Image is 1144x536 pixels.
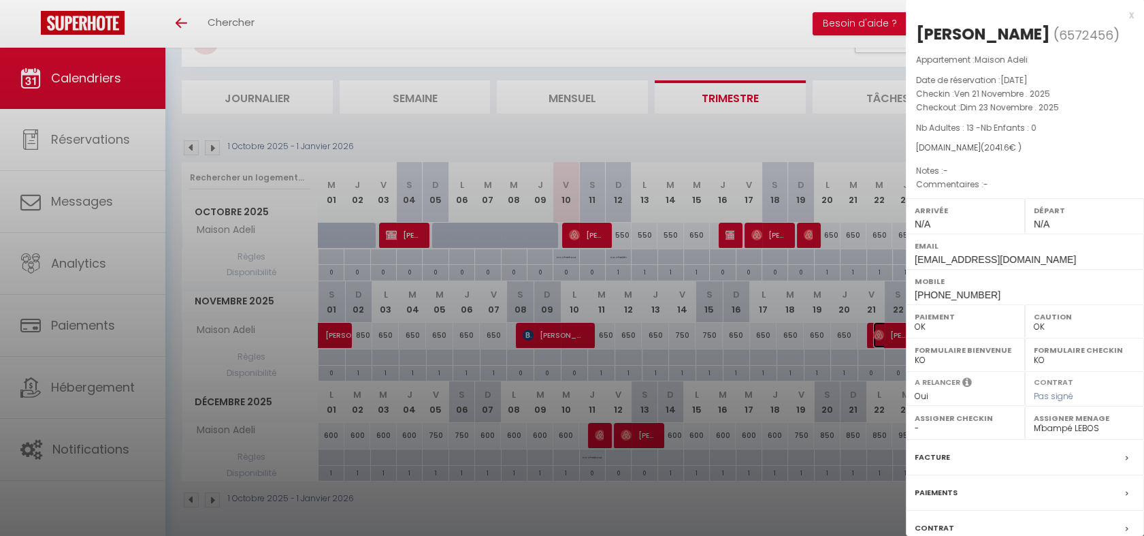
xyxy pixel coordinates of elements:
label: A relancer [915,377,960,388]
p: Commentaires : [916,178,1134,191]
span: - [983,178,988,190]
span: N/A [1034,219,1049,230]
label: Arrivée [915,204,1016,217]
label: Contrat [1034,377,1073,385]
p: Checkout : [916,101,1134,114]
label: Paiement [915,310,1016,324]
span: Ven 21 Novembre . 2025 [954,88,1050,99]
p: Appartement : [916,53,1134,67]
label: Formulaire Bienvenue [915,343,1016,357]
div: [PERSON_NAME] [916,23,1050,45]
span: Pas signé [1034,390,1073,402]
p: Checkin : [916,87,1134,101]
label: Email [915,239,1135,253]
label: Assigner Checkin [915,411,1016,425]
label: Mobile [915,274,1135,288]
p: Notes : [916,164,1134,178]
span: Maison Adeli [975,54,1028,65]
span: 2041.6 [984,142,1009,153]
label: Paiements [915,486,958,500]
div: x [906,7,1134,23]
span: [PHONE_NUMBER] [915,289,1000,300]
span: - [943,165,948,176]
div: [DOMAIN_NAME] [916,142,1134,155]
label: Contrat [915,521,954,535]
span: ( € ) [981,142,1022,153]
label: Assigner Menage [1034,411,1135,425]
label: Facture [915,450,950,464]
label: Caution [1034,310,1135,324]
span: Dim 23 Novembre . 2025 [960,101,1059,113]
span: [DATE] [1000,74,1028,86]
label: Formulaire Checkin [1034,343,1135,357]
p: Date de réservation : [916,74,1134,87]
label: Départ [1034,204,1135,217]
span: 6572456 [1059,27,1113,44]
span: [EMAIL_ADDRESS][DOMAIN_NAME] [915,254,1076,265]
i: Sélectionner OUI si vous souhaiter envoyer les séquences de messages post-checkout [962,377,972,392]
span: Nb Enfants : 0 [981,122,1036,133]
span: ( ) [1053,25,1120,44]
span: Nb Adultes : 13 - [916,122,1036,133]
span: N/A [915,219,930,230]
